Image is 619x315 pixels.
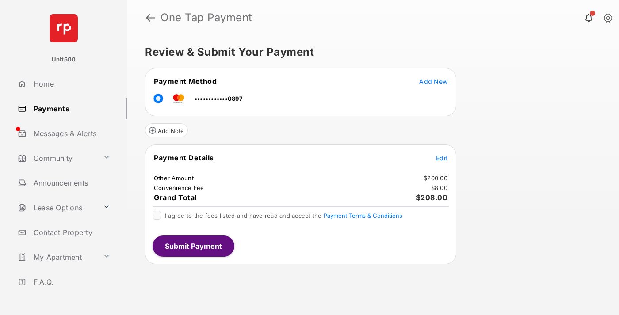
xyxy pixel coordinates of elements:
td: $200.00 [423,174,448,182]
img: svg+xml;base64,PHN2ZyB4bWxucz0iaHR0cDovL3d3dy53My5vcmcvMjAwMC9zdmciIHdpZHRoPSI2NCIgaGVpZ2h0PSI2NC... [50,14,78,42]
span: Payment Details [154,153,214,162]
a: Payments [14,98,127,119]
button: Add New [419,77,447,86]
a: Lease Options [14,197,99,218]
span: Payment Method [154,77,217,86]
a: Contact Property [14,222,127,243]
h5: Review & Submit Your Payment [145,47,594,57]
button: Submit Payment [153,235,234,257]
strong: One Tap Payment [160,12,252,23]
span: Edit [436,154,447,162]
span: I agree to the fees listed and have read and accept the [165,212,402,219]
td: $8.00 [431,184,448,192]
span: $208.00 [416,193,448,202]
button: Edit [436,153,447,162]
a: Community [14,148,99,169]
p: Unit500 [52,55,76,64]
span: Grand Total [154,193,197,202]
a: Announcements [14,172,127,194]
span: Add New [419,78,447,85]
td: Convenience Fee [153,184,205,192]
span: ••••••••••••0897 [195,95,243,102]
a: My Apartment [14,247,99,268]
a: Messages & Alerts [14,123,127,144]
a: Home [14,73,127,95]
button: Add Note [145,123,188,137]
td: Other Amount [153,174,194,182]
button: I agree to the fees listed and have read and accept the [324,212,402,219]
a: F.A.Q. [14,271,127,292]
